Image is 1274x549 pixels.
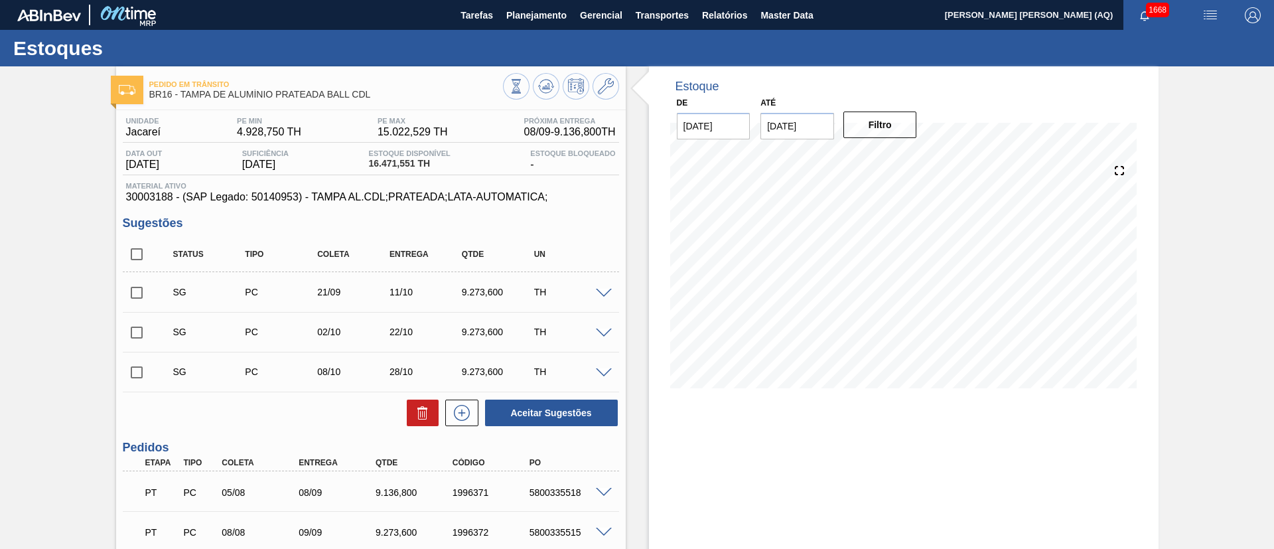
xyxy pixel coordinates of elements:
div: TH [531,287,611,297]
img: Logout [1245,7,1261,23]
div: Pedido de Compra [180,527,220,538]
span: 08/09 - 9.136,800 TH [524,126,616,138]
div: Pedido de Compra [242,287,322,297]
div: UN [531,250,611,259]
div: Sugestão Criada [170,287,250,297]
button: Ir ao Master Data / Geral [593,73,619,100]
div: Status [170,250,250,259]
span: Planejamento [506,7,567,23]
div: 5800335515 [526,527,612,538]
div: Aceitar Sugestões [478,398,619,428]
div: 09/09/2025 [295,527,382,538]
h3: Pedidos [123,441,619,455]
span: Jacareí [126,126,161,138]
span: [DATE] [242,159,289,171]
div: 9.273,600 [372,527,459,538]
input: dd/mm/yyyy [677,113,750,139]
div: Pedido de Compra [242,327,322,337]
div: Excluir Sugestões [400,400,439,426]
span: Material ativo [126,182,616,190]
span: PE MAX [378,117,448,125]
button: Aceitar Sugestões [485,400,618,426]
span: Unidade [126,117,161,125]
div: 28/10/2025 [386,366,466,377]
div: Entrega [295,458,382,467]
img: TNhmsLtSVTkK8tSr43FrP2fwEKptu5GPRR3wAAAABJRU5ErkJggg== [17,9,81,21]
div: 21/09/2025 [314,287,394,297]
button: Notificações [1123,6,1166,25]
div: Qtde [372,458,459,467]
h1: Estoques [13,40,249,56]
div: 1996372 [449,527,535,538]
div: Sugestão Criada [170,327,250,337]
div: 08/10/2025 [314,366,394,377]
label: De [677,98,688,108]
button: Visão Geral dos Estoques [503,73,530,100]
div: 9.136,800 [372,487,459,498]
div: TH [531,366,611,377]
div: 08/08/2025 [218,527,305,538]
span: Próxima Entrega [524,117,616,125]
div: TH [531,327,611,337]
div: PO [526,458,612,467]
div: Tipo [242,250,322,259]
div: Pedido de Compra [180,487,220,498]
div: 9.273,600 [459,287,539,297]
div: Qtde [459,250,539,259]
span: Master Data [760,7,813,23]
p: PT [145,527,178,538]
div: 1996371 [449,487,535,498]
div: Pedido em Trânsito [142,478,182,507]
span: BR16 - TAMPA DE ALUMÍNIO PRATEADA BALL CDL [149,90,503,100]
span: Tarefas [460,7,493,23]
span: Data out [126,149,163,157]
div: 22/10/2025 [386,327,466,337]
span: 16.471,551 TH [369,159,451,169]
span: 30003188 - (SAP Legado: 50140953) - TAMPA AL.CDL;PRATEADA;LATA-AUTOMATICA; [126,191,616,203]
h3: Sugestões [123,216,619,230]
span: Gerencial [580,7,622,23]
div: Código [449,458,535,467]
span: 1668 [1146,3,1169,17]
div: Coleta [218,458,305,467]
div: - [527,149,618,171]
span: PE MIN [237,117,301,125]
div: 9.273,600 [459,366,539,377]
img: Ícone [119,85,135,95]
div: 5800335518 [526,487,612,498]
input: dd/mm/yyyy [760,113,834,139]
span: Pedido em Trânsito [149,80,503,88]
div: Coleta [314,250,394,259]
div: Etapa [142,458,182,467]
label: Até [760,98,776,108]
span: 15.022,529 TH [378,126,448,138]
button: Atualizar Gráfico [533,73,559,100]
span: Estoque Bloqueado [530,149,615,157]
div: 08/09/2025 [295,487,382,498]
img: userActions [1202,7,1218,23]
div: Tipo [180,458,220,467]
div: Pedido de Compra [242,366,322,377]
span: [DATE] [126,159,163,171]
span: Transportes [636,7,689,23]
span: Relatórios [702,7,747,23]
div: 11/10/2025 [386,287,466,297]
p: PT [145,487,178,498]
div: 02/10/2025 [314,327,394,337]
button: Programar Estoque [563,73,589,100]
div: 05/08/2025 [218,487,305,498]
span: Suficiência [242,149,289,157]
button: Filtro [843,112,917,138]
span: 4.928,750 TH [237,126,301,138]
div: Estoque [675,80,719,94]
div: 9.273,600 [459,327,539,337]
span: Estoque Disponível [369,149,451,157]
div: Nova sugestão [439,400,478,426]
div: Sugestão Criada [170,366,250,377]
div: Entrega [386,250,466,259]
div: Pedido em Trânsito [142,518,182,547]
